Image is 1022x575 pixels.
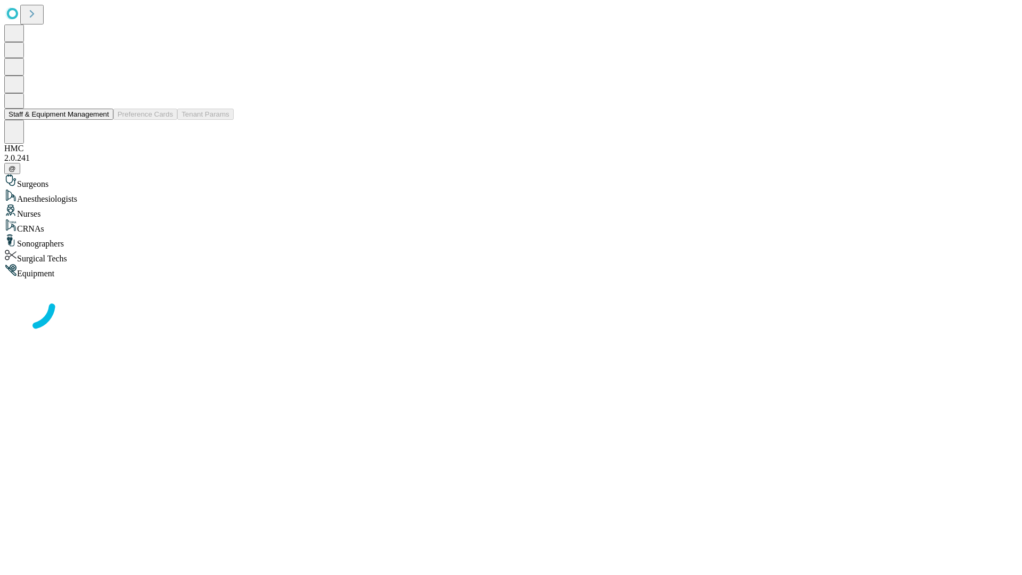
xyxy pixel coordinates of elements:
[113,109,177,120] button: Preference Cards
[177,109,234,120] button: Tenant Params
[4,174,1018,189] div: Surgeons
[4,189,1018,204] div: Anesthesiologists
[4,109,113,120] button: Staff & Equipment Management
[4,249,1018,264] div: Surgical Techs
[4,234,1018,249] div: Sonographers
[4,144,1018,153] div: HMC
[4,264,1018,278] div: Equipment
[4,204,1018,219] div: Nurses
[9,165,16,172] span: @
[4,153,1018,163] div: 2.0.241
[4,219,1018,234] div: CRNAs
[4,163,20,174] button: @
